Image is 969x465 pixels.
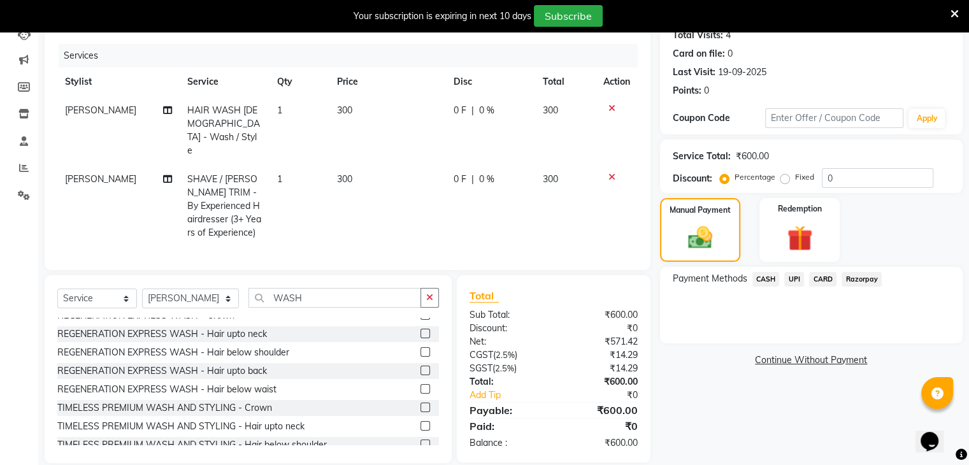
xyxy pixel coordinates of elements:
[908,109,945,128] button: Apply
[187,173,261,238] span: SHAVE / [PERSON_NAME] TRIM - By Experienced Hairdresser (3+ Years of Experience)
[534,5,603,27] button: Subscribe
[765,108,904,128] input: Enter Offer / Coupon Code
[718,66,766,79] div: 19-09-2025
[479,104,494,117] span: 0 %
[554,335,647,348] div: ₹571.42
[496,350,515,360] span: 2.5%
[784,272,804,287] span: UPI
[460,418,554,434] div: Paid:
[470,349,493,361] span: CGST
[554,322,647,335] div: ₹0
[535,68,596,96] th: Total
[57,364,267,378] div: REGENERATION EXPRESS WASH - Hair upto back
[65,104,136,116] span: [PERSON_NAME]
[269,68,329,96] th: Qty
[277,104,282,116] span: 1
[470,289,499,303] span: Total
[277,173,282,185] span: 1
[460,335,554,348] div: Net:
[454,104,466,117] span: 0 F
[59,44,647,68] div: Services
[673,47,725,61] div: Card on file:
[454,173,466,186] span: 0 F
[735,171,775,183] label: Percentage
[915,414,956,452] iframe: chat widget
[673,84,701,97] div: Points:
[569,389,647,402] div: ₹0
[57,68,180,96] th: Stylist
[554,418,647,434] div: ₹0
[554,375,647,389] div: ₹600.00
[673,272,747,285] span: Payment Methods
[778,203,822,215] label: Redemption
[554,362,647,375] div: ₹14.29
[726,29,731,42] div: 4
[337,104,352,116] span: 300
[596,68,638,96] th: Action
[57,346,289,359] div: REGENERATION EXPRESS WASH - Hair below shoulder
[554,348,647,362] div: ₹14.29
[543,173,558,185] span: 300
[460,436,554,450] div: Balance :
[460,389,569,402] a: Add Tip
[673,172,712,185] div: Discount:
[554,308,647,322] div: ₹600.00
[180,68,269,96] th: Service
[554,403,647,418] div: ₹600.00
[471,173,474,186] span: |
[446,68,535,96] th: Disc
[329,68,446,96] th: Price
[479,173,494,186] span: 0 %
[354,10,531,23] div: Your subscription is expiring in next 10 days
[460,308,554,322] div: Sub Total:
[460,322,554,335] div: Discount:
[248,288,421,308] input: Search or Scan
[663,354,960,367] a: Continue Without Payment
[460,375,554,389] div: Total:
[57,420,305,433] div: TIMELESS PREMIUM WASH AND STYLING - Hair upto neck
[554,436,647,450] div: ₹600.00
[704,84,709,97] div: 0
[471,104,474,117] span: |
[543,104,558,116] span: 300
[673,29,723,42] div: Total Visits:
[779,222,821,254] img: _gift.svg
[57,327,267,341] div: REGENERATION EXPRESS WASH - Hair upto neck
[680,224,720,252] img: _cash.svg
[187,104,260,156] span: HAIR WASH [DEMOGRAPHIC_DATA] - Wash / Style
[460,362,554,375] div: ( )
[460,403,554,418] div: Payable:
[673,150,731,163] div: Service Total:
[57,383,276,396] div: REGENERATION EXPRESS WASH - Hair below waist
[57,401,272,415] div: TIMELESS PREMIUM WASH AND STYLING - Crown
[728,47,733,61] div: 0
[736,150,769,163] div: ₹600.00
[673,66,715,79] div: Last Visit:
[470,362,492,374] span: SGST
[57,438,327,452] div: TIMELESS PREMIUM WASH AND STYLING - Hair below shoulder
[795,171,814,183] label: Fixed
[842,272,882,287] span: Razorpay
[65,173,136,185] span: [PERSON_NAME]
[460,348,554,362] div: ( )
[809,272,836,287] span: CARD
[337,173,352,185] span: 300
[670,204,731,216] label: Manual Payment
[495,363,514,373] span: 2.5%
[673,111,765,125] div: Coupon Code
[752,272,780,287] span: CASH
